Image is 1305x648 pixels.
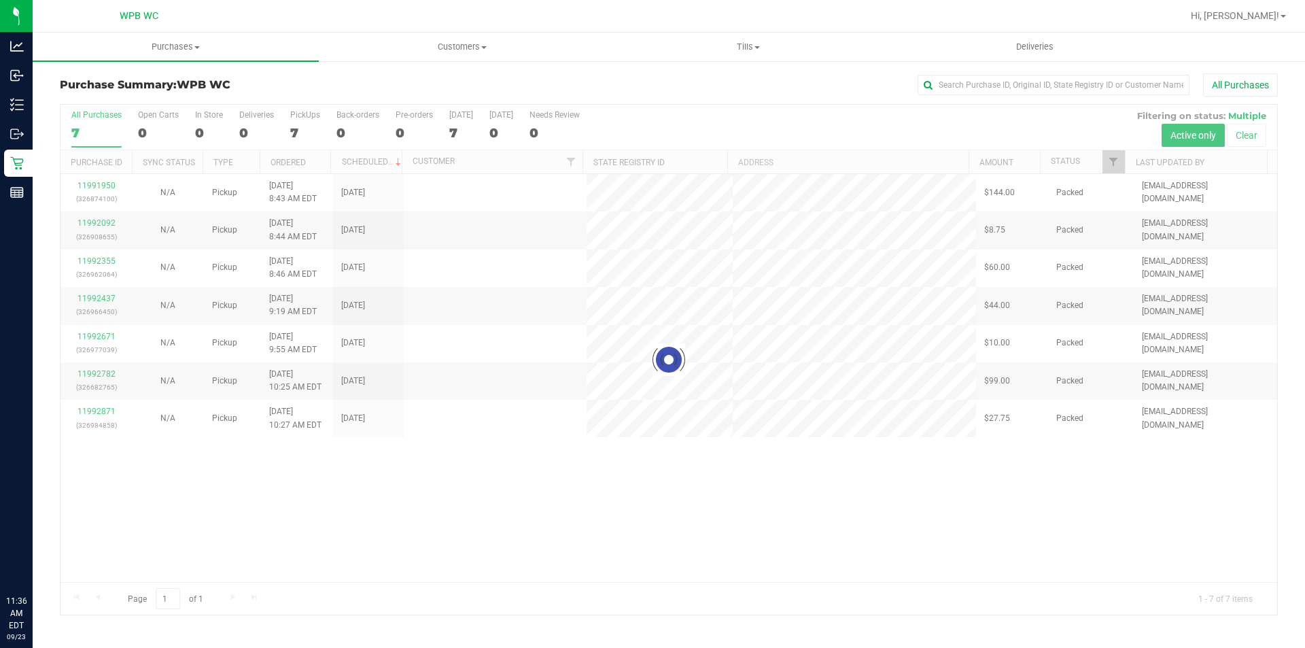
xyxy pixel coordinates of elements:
a: Tills [605,33,891,61]
input: Search Purchase ID, Original ID, State Registry ID or Customer Name... [918,75,1189,95]
span: WPB WC [177,78,230,91]
h3: Purchase Summary: [60,79,466,91]
inline-svg: Inbound [10,69,24,82]
a: Customers [319,33,605,61]
span: Hi, [PERSON_NAME]! [1191,10,1279,21]
span: Tills [606,41,890,53]
iframe: Resource center [14,539,54,580]
span: WPB WC [120,10,158,22]
inline-svg: Retail [10,156,24,170]
inline-svg: Reports [10,186,24,199]
inline-svg: Inventory [10,98,24,112]
p: 09/23 [6,632,27,642]
a: Purchases [33,33,319,61]
inline-svg: Analytics [10,39,24,53]
span: Customers [319,41,604,53]
p: 11:36 AM EDT [6,595,27,632]
button: All Purchases [1203,73,1278,97]
inline-svg: Outbound [10,127,24,141]
a: Deliveries [892,33,1178,61]
span: Purchases [33,41,319,53]
span: Deliveries [998,41,1072,53]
